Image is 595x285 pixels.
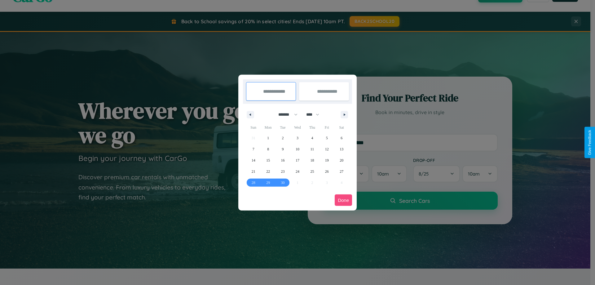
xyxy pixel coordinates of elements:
[275,155,290,166] button: 16
[340,144,343,155] span: 13
[281,177,285,188] span: 30
[282,132,284,144] span: 2
[305,166,320,177] button: 25
[275,122,290,132] span: Tue
[341,132,342,144] span: 6
[281,166,285,177] span: 23
[320,144,334,155] button: 12
[252,166,255,177] span: 21
[290,144,305,155] button: 10
[275,144,290,155] button: 9
[275,166,290,177] button: 23
[266,177,270,188] span: 29
[290,155,305,166] button: 17
[296,144,299,155] span: 10
[246,155,261,166] button: 14
[320,155,334,166] button: 19
[290,122,305,132] span: Wed
[334,132,349,144] button: 6
[305,144,320,155] button: 11
[246,177,261,188] button: 28
[325,144,329,155] span: 12
[246,122,261,132] span: Sun
[261,144,275,155] button: 8
[305,132,320,144] button: 4
[282,144,284,155] span: 9
[296,155,299,166] span: 17
[305,122,320,132] span: Thu
[252,155,255,166] span: 14
[310,155,314,166] span: 18
[340,155,343,166] span: 20
[320,132,334,144] button: 5
[275,132,290,144] button: 2
[261,166,275,177] button: 22
[261,132,275,144] button: 1
[261,177,275,188] button: 29
[311,144,314,155] span: 11
[588,130,592,155] div: Give Feedback
[281,155,285,166] span: 16
[290,166,305,177] button: 24
[340,166,343,177] span: 27
[261,122,275,132] span: Mon
[253,144,254,155] span: 7
[325,155,329,166] span: 19
[296,166,299,177] span: 24
[334,122,349,132] span: Sat
[305,155,320,166] button: 18
[275,177,290,188] button: 30
[246,166,261,177] button: 21
[267,132,269,144] span: 1
[320,166,334,177] button: 26
[261,155,275,166] button: 15
[310,166,314,177] span: 25
[335,194,352,206] button: Done
[297,132,298,144] span: 3
[266,166,270,177] span: 22
[320,122,334,132] span: Fri
[311,132,313,144] span: 4
[267,144,269,155] span: 8
[252,177,255,188] span: 28
[246,144,261,155] button: 7
[334,155,349,166] button: 20
[326,132,328,144] span: 5
[290,132,305,144] button: 3
[334,144,349,155] button: 13
[325,166,329,177] span: 26
[334,166,349,177] button: 27
[266,155,270,166] span: 15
